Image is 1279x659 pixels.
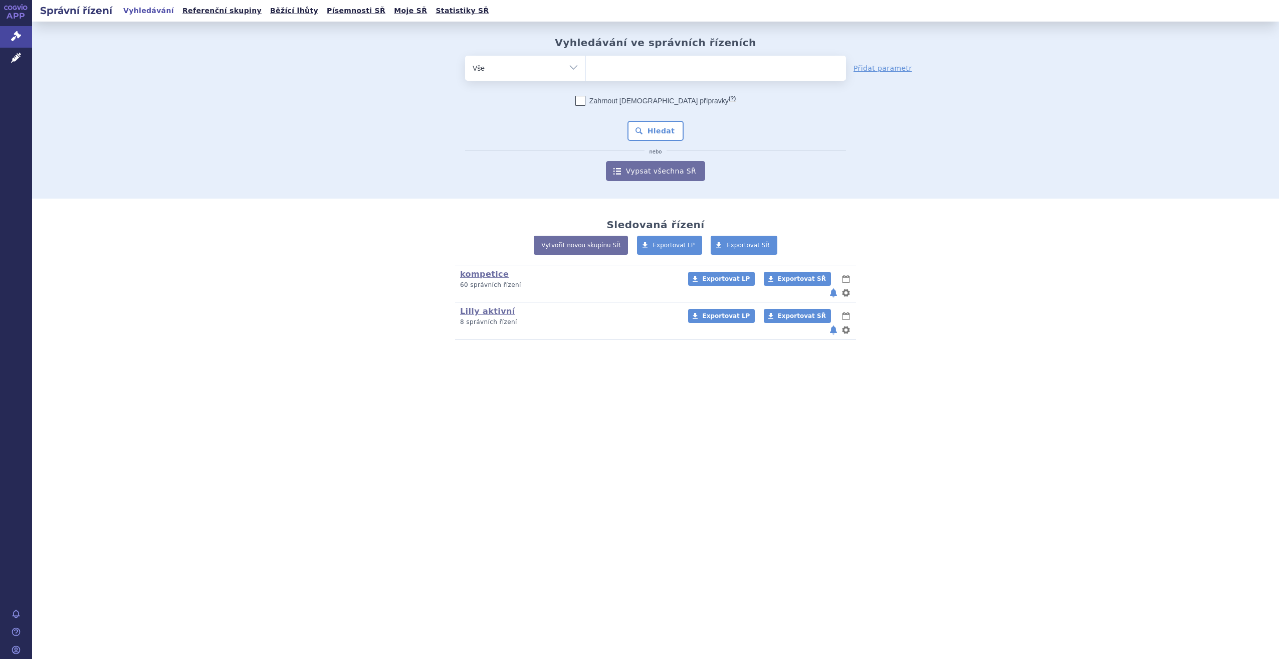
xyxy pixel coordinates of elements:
[433,4,492,18] a: Statistiky SŘ
[711,236,777,255] a: Exportovat SŘ
[606,219,704,231] h2: Sledovaná řízení
[702,312,750,319] span: Exportovat LP
[688,272,755,286] a: Exportovat LP
[391,4,430,18] a: Moje SŘ
[764,309,831,323] a: Exportovat SŘ
[778,312,826,319] span: Exportovat SŘ
[653,242,695,249] span: Exportovat LP
[841,310,851,322] button: lhůty
[267,4,321,18] a: Běžící lhůty
[32,4,120,18] h2: Správní řízení
[179,4,265,18] a: Referenční skupiny
[606,161,705,181] a: Vypsat všechna SŘ
[324,4,388,18] a: Písemnosti SŘ
[120,4,177,18] a: Vyhledávání
[688,309,755,323] a: Exportovat LP
[727,242,770,249] span: Exportovat SŘ
[555,37,756,49] h2: Vyhledávání ve správních řízeních
[637,236,703,255] a: Exportovat LP
[702,275,750,282] span: Exportovat LP
[841,324,851,336] button: nastavení
[828,287,838,299] button: notifikace
[729,95,736,102] abbr: (?)
[841,273,851,285] button: lhůty
[828,324,838,336] button: notifikace
[778,275,826,282] span: Exportovat SŘ
[460,306,515,316] a: Lilly aktivní
[627,121,684,141] button: Hledat
[534,236,628,255] a: Vytvořit novou skupinu SŘ
[460,318,675,326] p: 8 správních řízení
[854,63,912,73] a: Přidat parametr
[841,287,851,299] button: nastavení
[460,269,509,279] a: kompetice
[645,149,667,155] i: nebo
[575,96,736,106] label: Zahrnout [DEMOGRAPHIC_DATA] přípravky
[764,272,831,286] a: Exportovat SŘ
[460,281,675,289] p: 60 správních řízení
